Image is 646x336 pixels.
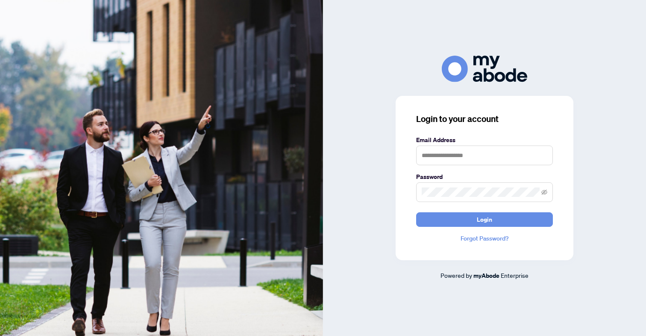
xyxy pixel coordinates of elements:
span: eye-invisible [541,189,547,195]
h3: Login to your account [416,113,553,125]
img: ma-logo [442,56,527,82]
button: Login [416,212,553,227]
label: Password [416,172,553,181]
a: Forgot Password? [416,234,553,243]
a: myAbode [473,271,499,280]
span: Enterprise [501,271,529,279]
label: Email Address [416,135,553,145]
span: Powered by [440,271,472,279]
span: Login [477,213,492,226]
